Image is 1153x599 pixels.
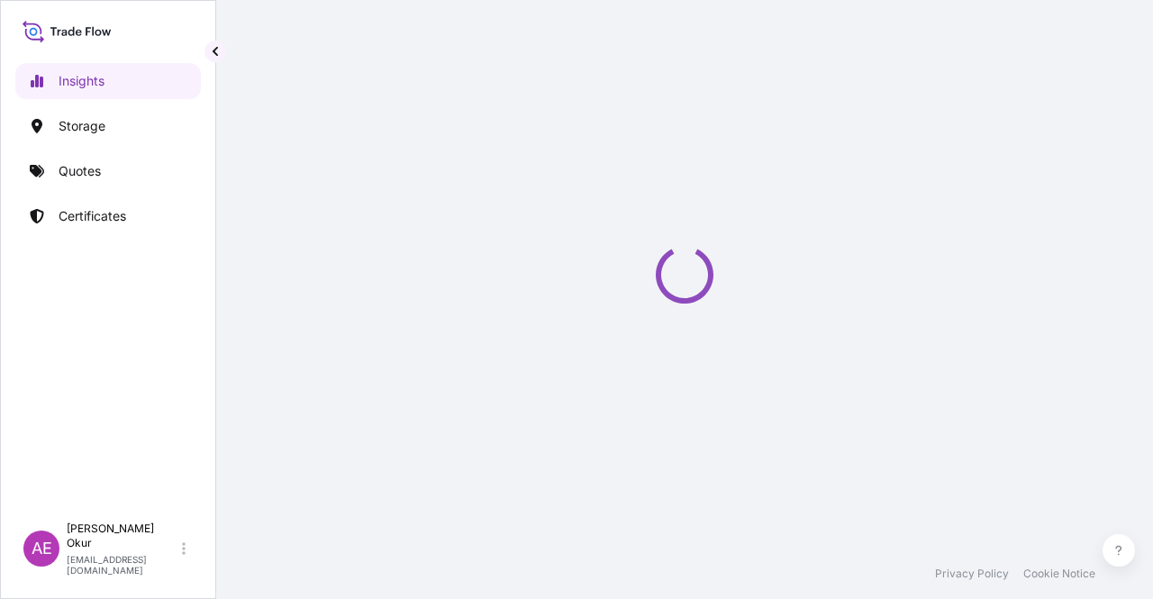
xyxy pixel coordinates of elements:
p: Storage [59,117,105,135]
p: Quotes [59,162,101,180]
a: Quotes [15,153,201,189]
a: Cookie Notice [1023,567,1095,581]
a: Privacy Policy [935,567,1009,581]
p: [EMAIL_ADDRESS][DOMAIN_NAME] [67,554,178,576]
p: [PERSON_NAME] Okur [67,522,178,550]
p: Insights [59,72,104,90]
p: Certificates [59,207,126,225]
span: AE [32,540,52,558]
a: Insights [15,63,201,99]
a: Certificates [15,198,201,234]
a: Storage [15,108,201,144]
